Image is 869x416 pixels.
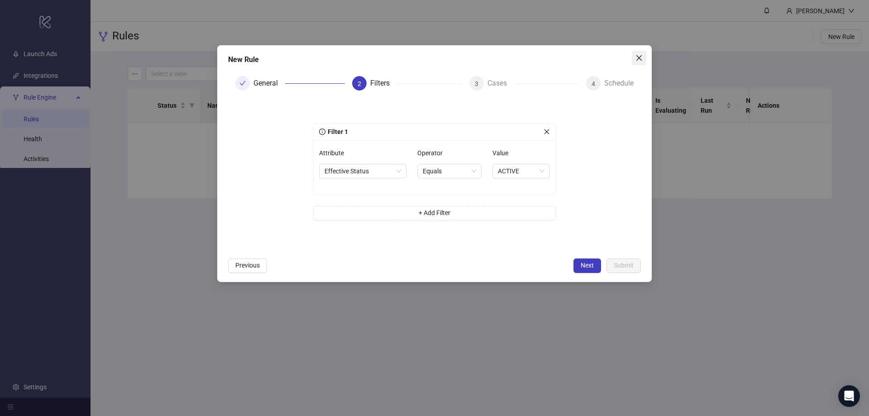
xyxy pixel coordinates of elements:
[235,262,260,269] span: Previous
[573,258,601,273] button: Next
[604,76,634,91] div: Schedule
[370,76,397,91] div: Filters
[475,80,478,87] span: 3
[253,76,285,91] div: General
[239,80,246,86] span: check
[592,80,595,87] span: 4
[635,54,643,62] span: close
[358,80,361,87] span: 2
[544,129,550,135] span: close
[228,258,267,273] button: Previous
[313,206,556,220] button: + Add Filter
[632,51,646,65] button: Close
[838,385,860,407] div: Open Intercom Messenger
[423,164,476,178] span: Equals
[606,258,641,273] button: Submit
[319,129,325,135] span: info-circle
[492,146,514,160] label: Value
[325,164,401,178] span: Effective Status
[228,54,641,65] div: New Rule
[419,209,450,216] span: + Add Filter
[487,76,514,91] div: Cases
[581,262,594,269] span: Next
[498,164,544,178] span: ACTIVE
[417,146,449,160] label: Operator
[325,128,348,135] span: Filter 1
[319,146,350,160] label: Attribute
